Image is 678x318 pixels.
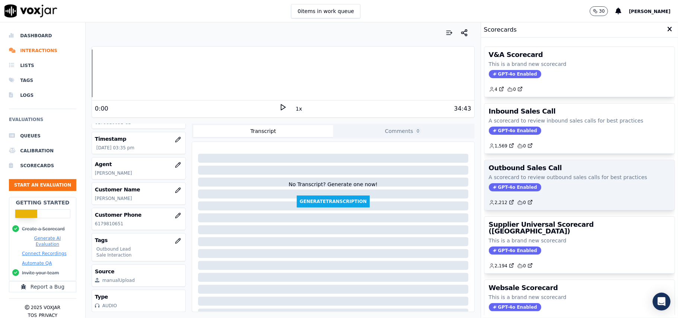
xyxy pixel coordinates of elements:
button: [PERSON_NAME] [629,7,678,16]
p: 2025 Voxjar [31,305,60,311]
button: Comments [333,125,473,137]
button: Start an Evaluation [9,179,76,191]
h6: Evaluations [9,115,76,128]
div: Open Intercom Messenger [653,293,671,311]
div: 34:43 [454,104,471,113]
a: Lists [9,58,76,73]
a: Queues [9,128,76,143]
h3: Outbound Sales Call [489,165,670,171]
a: Tags [9,73,76,88]
a: 0 [507,86,523,92]
a: 0 [517,263,533,269]
a: 4 [489,86,504,92]
button: Report a Bug [9,281,76,292]
p: This is a brand new scorecard [489,237,670,244]
button: Create a Scorecard [22,226,65,232]
span: GPT-4o Enabled [489,183,541,191]
span: GPT-4o Enabled [489,70,541,78]
a: 2,212 [489,200,514,206]
img: voxjar logo [4,4,57,18]
p: This is a brand new scorecard [489,293,670,301]
p: This is a brand new scorecard [489,60,670,68]
button: Automate QA [22,260,52,266]
a: Logs [9,88,76,103]
h2: Getting Started [16,199,69,206]
button: 4 [489,86,507,92]
a: Calibration [9,143,76,158]
h3: Type [95,293,182,300]
div: No Transcript? Generate one now! [289,181,378,195]
button: Invite your team [22,270,59,276]
span: 0 [415,128,421,134]
button: Transcript [193,125,333,137]
a: 1,569 [489,143,514,149]
h3: Websale Scorecard [489,284,670,291]
button: 0items in work queue [291,4,360,18]
p: A scorecard to review inbound sales calls for best practices [489,117,670,124]
div: manualUpload [102,277,135,283]
div: AUDIO [102,303,117,309]
button: 2,194 [489,263,517,269]
h3: Source [95,268,182,275]
button: Connect Recordings [22,251,67,257]
p: 30 [599,8,605,14]
h3: Customer Phone [95,211,182,219]
h3: Timestamp [95,135,182,143]
span: GPT-4o Enabled [489,247,541,255]
a: 0 [517,200,533,206]
a: 0 [517,143,533,149]
p: [DATE] 03:35 pm [96,145,182,151]
a: 2,194 [489,263,514,269]
p: A scorecard to review outbound sales calls for best practices [489,174,670,181]
p: 6179810651 [95,221,182,227]
h3: Supplier Universal Scorecard ([GEOGRAPHIC_DATA]) [489,221,670,235]
h3: Inbound Sales Call [489,108,670,115]
h3: Customer Name [95,186,182,193]
h3: Tags [95,236,182,244]
p: [PERSON_NAME] [95,195,182,201]
h3: Agent [95,160,182,168]
button: 30 [590,6,615,16]
div: 0:00 [95,104,108,113]
a: Interactions [9,43,76,58]
span: GPT-4o Enabled [489,127,541,135]
button: GenerateTranscription [297,195,370,207]
button: Generate AI Evaluation [22,235,73,247]
p: [PERSON_NAME] [95,170,182,176]
button: 1,569 [489,143,517,149]
button: 30 [590,6,608,16]
span: [PERSON_NAME] [629,9,671,14]
p: Outbound Lead [96,246,182,252]
a: Scorecards [9,158,76,173]
span: GPT-4o Enabled [489,303,541,311]
p: Sale Interaction [96,252,182,258]
a: Dashboard [9,28,76,43]
div: Scorecards [481,22,678,38]
h3: V&A Scorecard [489,51,670,58]
button: 1x [294,104,303,114]
button: 2,212 [489,200,517,206]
